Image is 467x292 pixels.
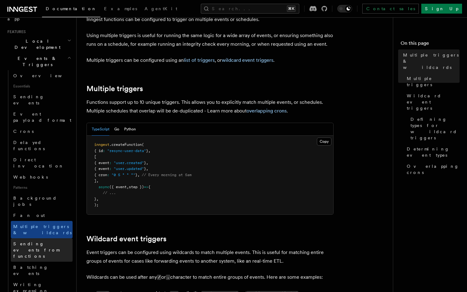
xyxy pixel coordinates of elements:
[403,52,460,70] span: Multiple triggers & wildcards
[246,108,287,114] a: overlapping crons
[127,185,129,189] span: ,
[109,185,127,189] span: ({ event
[5,36,73,53] button: Local Development
[144,161,146,165] span: }
[13,94,44,105] span: Sending events
[103,191,116,195] span: // ...
[11,262,73,279] a: Batching events
[11,108,73,126] a: Event payload format
[157,275,161,280] code: /
[222,57,273,63] a: wildcard event triggers
[96,179,99,183] span: ,
[317,138,331,146] button: Copy
[109,142,142,147] span: .createFunction
[404,90,460,114] a: Wildcard event triggers
[114,167,144,171] span: "user.updated"
[5,29,26,34] span: Features
[146,167,148,171] span: ,
[144,167,146,171] span: }
[11,183,73,193] span: Patterns
[11,193,73,210] a: Background jobs
[94,173,107,177] span: { cron
[13,265,48,276] span: Batching events
[337,5,352,12] button: Toggle dark mode
[201,4,299,14] button: Search...⌘K
[129,185,144,189] span: step })
[148,149,150,153] span: ,
[13,213,45,218] span: Fan out
[86,15,334,24] p: Inngest functions can be configured to trigger on multiple events or schedules.
[401,40,460,49] h4: On this page
[94,142,109,147] span: inngest
[13,175,48,180] span: Webhooks
[94,167,109,171] span: { event
[13,224,72,235] span: Multiple triggers & wildcards
[11,91,73,108] a: Sending events
[5,55,67,68] span: Events & Triggers
[404,161,460,178] a: Overlapping crons
[145,6,177,11] span: AgentKit
[94,161,109,165] span: { event
[13,129,34,134] span: Crons
[107,149,146,153] span: "resync-user-data"
[141,2,181,17] a: AgentKit
[407,163,460,176] span: Overlapping crons
[124,123,136,136] button: Python
[142,173,191,177] span: // Every morning at 5am
[13,241,59,259] span: Sending events from functions
[94,154,96,159] span: [
[11,238,73,262] a: Sending events from functions
[148,185,150,189] span: {
[96,197,99,201] span: ,
[11,154,73,171] a: Direct invocation
[11,137,73,154] a: Delayed functions
[103,149,105,153] span: :
[99,185,109,189] span: async
[86,98,334,115] p: Functions support up to 10 unique triggers. This allows you to explicitly match multiple events, ...
[401,49,460,73] a: Multiple triggers & wildcards
[11,81,73,91] span: Essentials
[94,179,96,183] span: ]
[86,248,334,265] p: Event triggers can be configured using wildcards to match multiple events. This is useful for mat...
[104,6,137,11] span: Examples
[142,142,144,147] span: (
[94,203,99,207] span: );
[86,56,334,65] p: Multiple triggers can be configured using an , or .
[100,2,141,17] a: Examples
[362,4,419,14] a: Contact sales
[11,126,73,137] a: Crons
[114,123,119,136] button: Go
[107,173,109,177] span: :
[11,171,73,183] a: Webhooks
[146,149,148,153] span: }
[11,70,73,81] a: Overview
[109,161,111,165] span: :
[11,210,73,221] a: Fan out
[146,161,148,165] span: ,
[404,143,460,161] a: Determining event types
[13,157,64,168] span: Direct invocation
[287,6,296,12] kbd: ⌘K
[11,221,73,238] a: Multiple triggers & wildcards
[184,57,215,63] a: list of triggers
[407,93,460,111] span: Wildcard event triggers
[144,185,148,189] span: =>
[135,173,137,177] span: }
[13,196,57,207] span: Background jobs
[410,116,460,141] span: Defining types for wildcard triggers
[42,2,100,17] a: Documentation
[407,75,460,88] span: Multiple triggers
[404,73,460,90] a: Multiple triggers
[5,38,67,50] span: Local Development
[109,167,111,171] span: :
[94,197,96,201] span: }
[13,112,71,123] span: Event payload format
[407,146,460,158] span: Determining event types
[13,73,77,78] span: Overview
[94,149,103,153] span: { id
[86,273,334,282] p: Wildcards can be used after any or character to match entire groups of events. Here are some exam...
[86,31,334,49] p: Using multiple triggers is useful for running the same logic for a wide array of events, or ensur...
[86,84,143,93] a: Multiple triggers
[5,53,73,70] button: Events & Triggers
[114,161,144,165] span: "user.created"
